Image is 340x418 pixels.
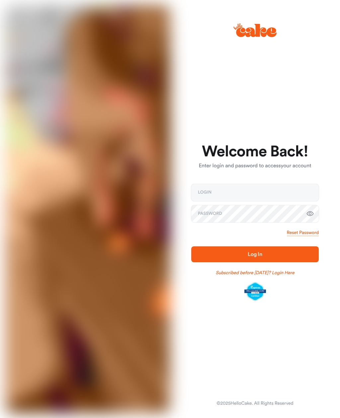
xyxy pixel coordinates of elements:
a: Subscribed before [DATE]? Login Here [216,270,295,276]
span: Log In [248,252,262,257]
div: © 2025 HelloCake. All Rights Reserved [216,400,293,407]
h1: Welcome Back! [191,144,319,160]
img: legit-script-certified.png [244,282,266,301]
button: Log In [191,246,319,262]
a: Reset Password [287,229,319,236]
p: Enter login and password to access your account [191,162,319,170]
